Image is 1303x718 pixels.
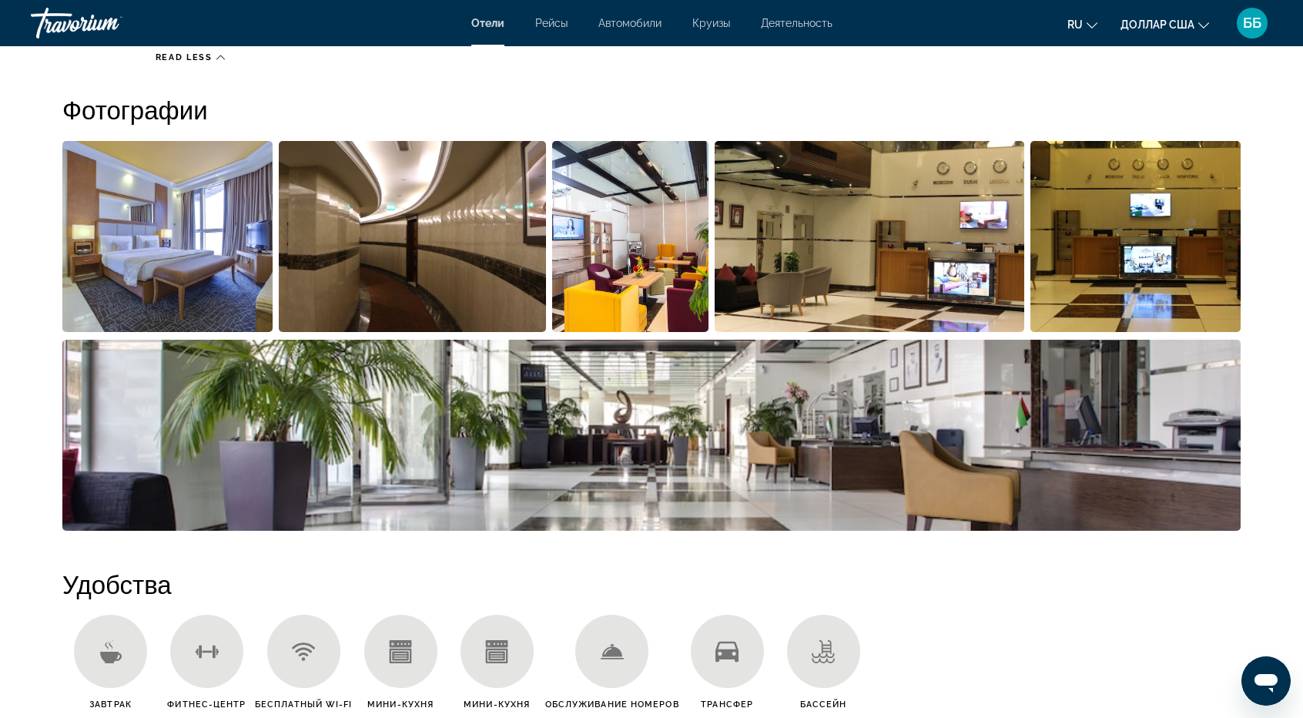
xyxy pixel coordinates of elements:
button: Read less [156,52,225,63]
span: Read less [156,52,213,62]
button: Открыть полноэкранный слайдер изображений [1030,140,1241,333]
button: Открыть полноэкранный слайдер изображений [279,140,547,333]
font: Трансфер [701,700,753,710]
font: ru [1067,18,1083,31]
iframe: Кнопка запуска окна обмена сообщениями [1241,656,1291,706]
button: Меню пользователя [1232,7,1272,39]
a: Рейсы [535,17,568,29]
button: Открыть полноэкранный слайдер изображений [62,339,1241,532]
a: Отели [471,17,504,29]
font: Мини-кухня [367,700,434,710]
button: Изменить валюту [1120,13,1209,35]
font: Завтрак [89,700,132,710]
a: Травориум [31,3,185,43]
a: Автомобили [598,17,662,29]
font: Бассейн [800,700,847,710]
button: Открыть полноэкранный слайдер изображений [552,140,708,333]
a: Круизы [692,17,730,29]
font: ББ [1243,15,1261,31]
font: Фитнес-центр [167,700,246,710]
font: Обслуживание номеров [545,700,679,710]
font: Удобства [62,569,172,599]
font: Фотографии [62,94,208,125]
font: Бесплатный Wi-Fi [255,700,353,710]
button: Изменить язык [1067,13,1097,35]
button: Открыть полноэкранный слайдер изображений [715,140,1025,333]
button: Открыть полноэкранный слайдер изображений [62,140,273,333]
font: доллар США [1120,18,1194,31]
a: Деятельность [761,17,832,29]
font: Мини-кухня [464,700,530,710]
